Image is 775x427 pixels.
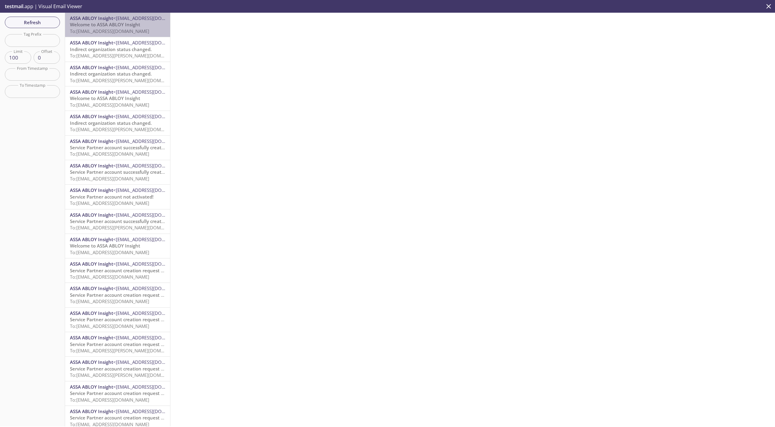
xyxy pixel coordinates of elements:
[70,366,199,372] span: Service Partner account creation request pending approval
[113,261,192,267] span: <[EMAIL_ADDRESS][DOMAIN_NAME]>
[70,187,113,193] span: ASSA ABLOY Insight
[70,77,184,83] span: To: [EMAIL_ADDRESS][PERSON_NAME][DOMAIN_NAME]
[113,187,192,193] span: <[EMAIL_ADDRESS][DOMAIN_NAME]>
[70,359,113,365] span: ASSA ABLOY Insight
[70,102,149,108] span: To: [EMAIL_ADDRESS][DOMAIN_NAME]
[70,46,152,52] span: Indirect organization status changed.
[113,335,192,341] span: <[EMAIL_ADDRESS][DOMAIN_NAME]>
[65,13,170,37] div: ASSA ABLOY Insight<[EMAIL_ADDRESS][DOMAIN_NAME]>Welcome to ASSA ABLOY InsightTo:[EMAIL_ADDRESS][D...
[70,316,183,322] span: Service Partner account creation request submitted
[65,283,170,307] div: ASSA ABLOY Insight<[EMAIL_ADDRESS][DOMAIN_NAME]>Service Partner account creation request submitte...
[70,267,199,273] span: Service Partner account creation request pending approval
[65,37,170,61] div: ASSA ABLOY Insight<[EMAIL_ADDRESS][DOMAIN_NAME]>Indirect organization status changed.To:[EMAIL_AD...
[70,225,184,231] span: To: [EMAIL_ADDRESS][PERSON_NAME][DOMAIN_NAME]
[70,341,199,347] span: Service Partner account creation request pending approval
[113,359,192,365] span: <[EMAIL_ADDRESS][DOMAIN_NAME]>
[65,357,170,381] div: ASSA ABLOY Insight<[EMAIL_ADDRESS][DOMAIN_NAME]>Service Partner account creation request pending ...
[70,390,183,396] span: Service Partner account creation request submitted
[65,381,170,406] div: ASSA ABLOY Insight<[EMAIL_ADDRESS][DOMAIN_NAME]>Service Partner account creation request submitte...
[70,28,149,34] span: To: [EMAIL_ADDRESS][DOMAIN_NAME]
[113,384,192,390] span: <[EMAIL_ADDRESS][DOMAIN_NAME]>
[70,243,140,249] span: Welcome to ASSA ABLOY Insight
[70,261,113,267] span: ASSA ABLOY Insight
[113,40,192,46] span: <[EMAIL_ADDRESS][DOMAIN_NAME]>
[70,89,113,95] span: ASSA ABLOY Insight
[70,298,149,304] span: To: [EMAIL_ADDRESS][DOMAIN_NAME]
[70,200,149,206] span: To: [EMAIL_ADDRESS][DOMAIN_NAME]
[70,408,113,414] span: ASSA ABLOY Insight
[65,136,170,160] div: ASSA ABLOY Insight<[EMAIL_ADDRESS][DOMAIN_NAME]>Service Partner account successfully created!To:[...
[70,15,113,21] span: ASSA ABLOY Insight
[113,285,192,291] span: <[EMAIL_ADDRESS][DOMAIN_NAME]>
[70,310,113,316] span: ASSA ABLOY Insight
[65,258,170,283] div: ASSA ABLOY Insight<[EMAIL_ADDRESS][DOMAIN_NAME]>Service Partner account creation request pending ...
[70,95,140,101] span: Welcome to ASSA ABLOY Insight
[70,348,184,354] span: To: [EMAIL_ADDRESS][PERSON_NAME][DOMAIN_NAME]
[70,21,140,27] span: Welcome to ASSA ABLOY Insight
[70,120,152,126] span: Indirect organization status changed.
[65,209,170,234] div: ASSA ABLOY Insight<[EMAIL_ADDRESS][DOMAIN_NAME]>Service Partner account successfully created!To:[...
[113,163,192,169] span: <[EMAIL_ADDRESS][DOMAIN_NAME]>
[70,372,184,378] span: To: [EMAIL_ADDRESS][PERSON_NAME][DOMAIN_NAME]
[113,408,192,414] span: <[EMAIL_ADDRESS][DOMAIN_NAME]>
[113,310,192,316] span: <[EMAIL_ADDRESS][DOMAIN_NAME]>
[70,151,149,157] span: To: [EMAIL_ADDRESS][DOMAIN_NAME]
[70,53,184,59] span: To: [EMAIL_ADDRESS][PERSON_NAME][DOMAIN_NAME]
[70,71,152,77] span: Indirect organization status changed.
[113,212,192,218] span: <[EMAIL_ADDRESS][DOMAIN_NAME]>
[70,212,113,218] span: ASSA ABLOY Insight
[113,138,192,144] span: <[EMAIL_ADDRESS][DOMAIN_NAME]>
[70,236,113,242] span: ASSA ABLOY Insight
[70,113,113,119] span: ASSA ABLOY Insight
[113,64,192,70] span: <[EMAIL_ADDRESS][DOMAIN_NAME]>
[70,285,113,291] span: ASSA ABLOY Insight
[113,15,192,21] span: <[EMAIL_ADDRESS][DOMAIN_NAME]>
[10,18,55,26] span: Refresh
[70,384,113,390] span: ASSA ABLOY Insight
[70,274,149,280] span: To: [EMAIL_ADDRESS][DOMAIN_NAME]
[5,3,23,10] span: testmail
[70,169,168,175] span: Service Partner account successfully created!
[113,113,192,119] span: <[EMAIL_ADDRESS][DOMAIN_NAME]>
[70,64,113,70] span: ASSA ABLOY Insight
[70,335,113,341] span: ASSA ABLOY Insight
[65,308,170,332] div: ASSA ABLOY Insight<[EMAIL_ADDRESS][DOMAIN_NAME]>Service Partner account creation request submitte...
[65,234,170,258] div: ASSA ABLOY Insight<[EMAIL_ADDRESS][DOMAIN_NAME]>Welcome to ASSA ABLOY InsightTo:[EMAIL_ADDRESS][D...
[70,218,168,224] span: Service Partner account successfully created!
[70,138,113,144] span: ASSA ABLOY Insight
[5,17,60,28] button: Refresh
[70,292,183,298] span: Service Partner account creation request submitted
[70,176,149,182] span: To: [EMAIL_ADDRESS][DOMAIN_NAME]
[70,194,153,200] span: Service Partner account not activated!
[113,89,192,95] span: <[EMAIL_ADDRESS][DOMAIN_NAME]>
[113,236,192,242] span: <[EMAIL_ADDRESS][DOMAIN_NAME]>
[65,160,170,184] div: ASSA ABLOY Insight<[EMAIL_ADDRESS][DOMAIN_NAME]>Service Partner account successfully created!To:[...
[65,62,170,86] div: ASSA ABLOY Insight<[EMAIL_ADDRESS][DOMAIN_NAME]>Indirect organization status changed.To:[EMAIL_AD...
[70,126,184,132] span: To: [EMAIL_ADDRESS][PERSON_NAME][DOMAIN_NAME]
[65,111,170,135] div: ASSA ABLOY Insight<[EMAIL_ADDRESS][DOMAIN_NAME]>Indirect organization status changed.To:[EMAIL_AD...
[70,163,113,169] span: ASSA ABLOY Insight
[70,249,149,255] span: To: [EMAIL_ADDRESS][DOMAIN_NAME]
[70,144,168,150] span: Service Partner account successfully created!
[65,86,170,111] div: ASSA ABLOY Insight<[EMAIL_ADDRESS][DOMAIN_NAME]>Welcome to ASSA ABLOY InsightTo:[EMAIL_ADDRESS][D...
[70,40,113,46] span: ASSA ABLOY Insight
[65,332,170,356] div: ASSA ABLOY Insight<[EMAIL_ADDRESS][DOMAIN_NAME]>Service Partner account creation request pending ...
[70,323,149,329] span: To: [EMAIL_ADDRESS][DOMAIN_NAME]
[70,415,199,421] span: Service Partner account creation request pending approval
[70,397,149,403] span: To: [EMAIL_ADDRESS][DOMAIN_NAME]
[65,185,170,209] div: ASSA ABLOY Insight<[EMAIL_ADDRESS][DOMAIN_NAME]>Service Partner account not activated!To:[EMAIL_A...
